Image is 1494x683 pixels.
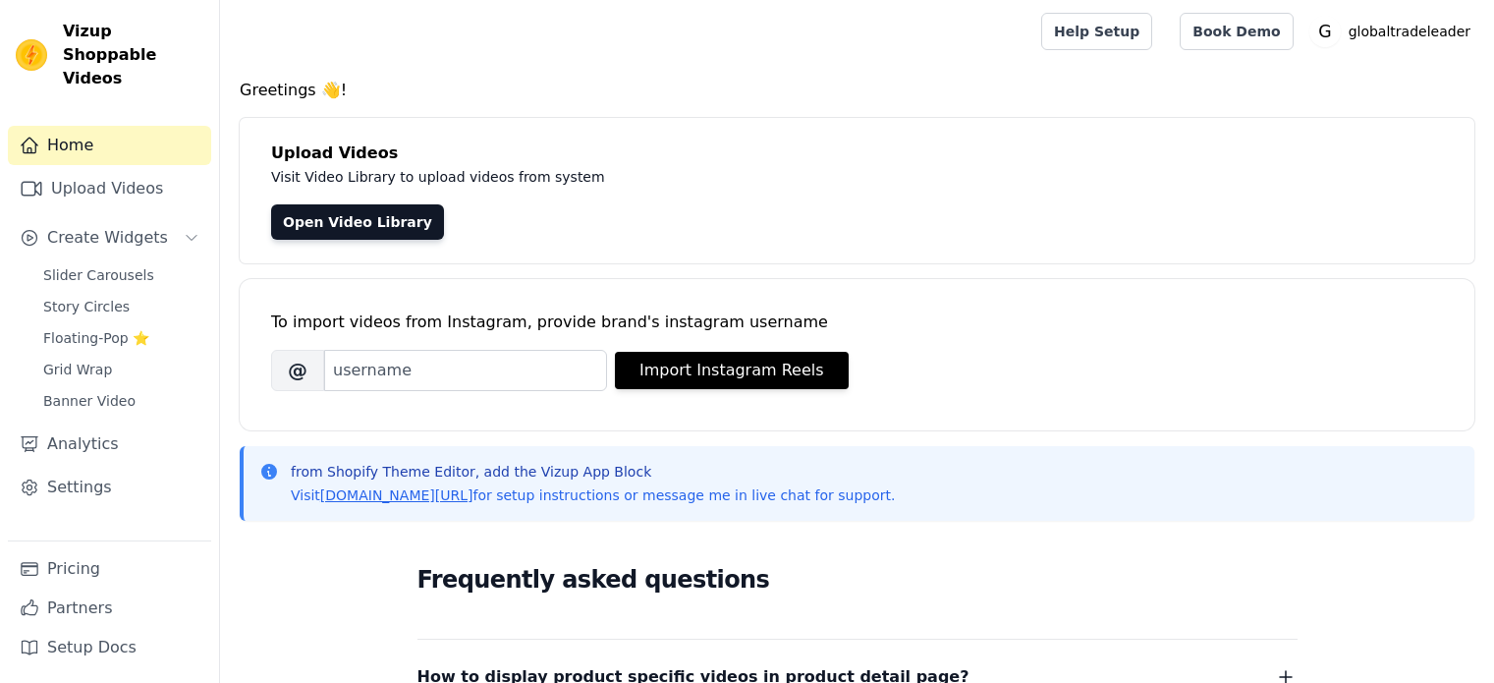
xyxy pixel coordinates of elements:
[31,356,211,383] a: Grid Wrap
[31,293,211,320] a: Story Circles
[31,324,211,352] a: Floating-Pop ⭐
[324,350,607,391] input: username
[63,20,203,90] span: Vizup Shoppable Videos
[43,360,112,379] span: Grid Wrap
[615,352,849,389] button: Import Instagram Reels
[8,468,211,507] a: Settings
[1341,14,1478,49] p: globaltradeleader
[43,297,130,316] span: Story Circles
[271,311,1443,334] div: To import videos from Instagram, provide brand's instagram username
[8,218,211,257] button: Create Widgets
[31,261,211,289] a: Slider Carousels
[16,39,47,71] img: Vizup
[1318,22,1331,41] text: G
[1180,13,1293,50] a: Book Demo
[43,265,154,285] span: Slider Carousels
[31,387,211,415] a: Banner Video
[271,165,1151,189] p: Visit Video Library to upload videos from system
[8,169,211,208] a: Upload Videos
[291,485,895,505] p: Visit for setup instructions or message me in live chat for support.
[271,142,1443,165] h4: Upload Videos
[8,549,211,589] a: Pricing
[291,462,895,482] p: from Shopify Theme Editor, add the Vizup App Block
[8,628,211,667] a: Setup Docs
[43,391,136,411] span: Banner Video
[417,560,1298,599] h2: Frequently asked questions
[43,328,149,348] span: Floating-Pop ⭐
[47,226,168,250] span: Create Widgets
[1041,13,1152,50] a: Help Setup
[8,589,211,628] a: Partners
[320,487,473,503] a: [DOMAIN_NAME][URL]
[8,126,211,165] a: Home
[271,350,324,391] span: @
[271,204,444,240] a: Open Video Library
[1309,14,1478,49] button: G globaltradeleader
[8,425,211,464] a: Analytics
[240,79,1474,102] h4: Greetings 👋!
